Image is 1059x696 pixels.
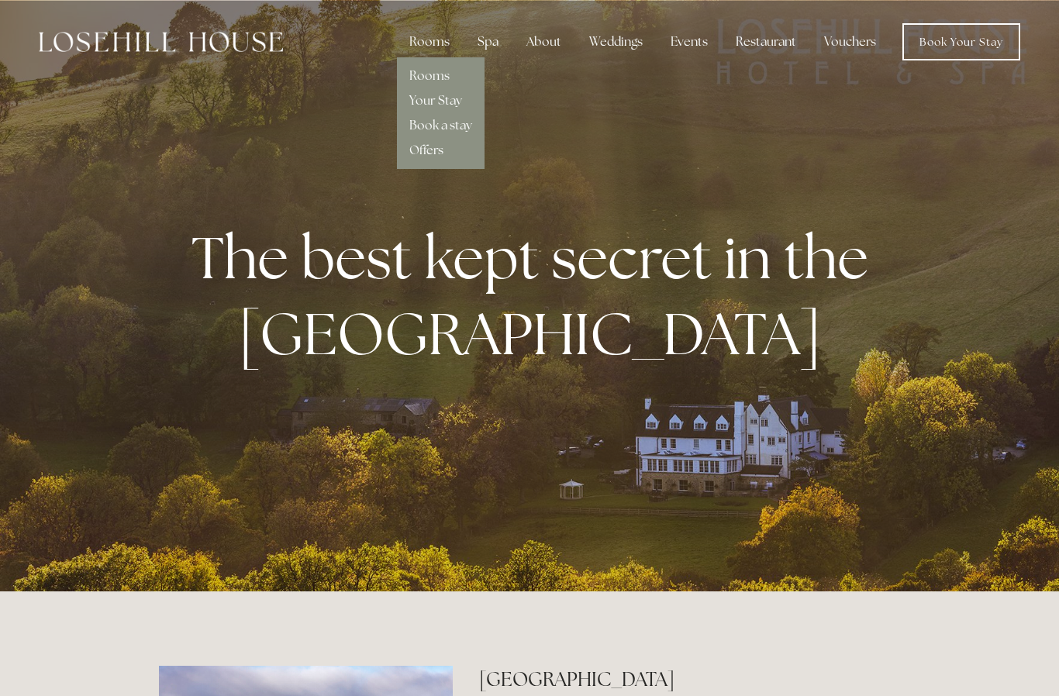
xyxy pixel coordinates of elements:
div: About [514,26,574,57]
a: Rooms [409,67,450,84]
a: Offers [409,142,443,158]
a: Book a stay [409,117,472,133]
div: Weddings [577,26,655,57]
div: Restaurant [723,26,809,57]
div: Spa [465,26,511,57]
strong: The best kept secret in the [GEOGRAPHIC_DATA] [191,219,881,371]
a: Your Stay [409,92,462,109]
a: Vouchers [812,26,888,57]
a: Book Your Stay [902,23,1020,60]
img: Losehill House [39,32,283,52]
div: Rooms [397,26,462,57]
div: Events [658,26,720,57]
h2: [GEOGRAPHIC_DATA] [479,666,900,693]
